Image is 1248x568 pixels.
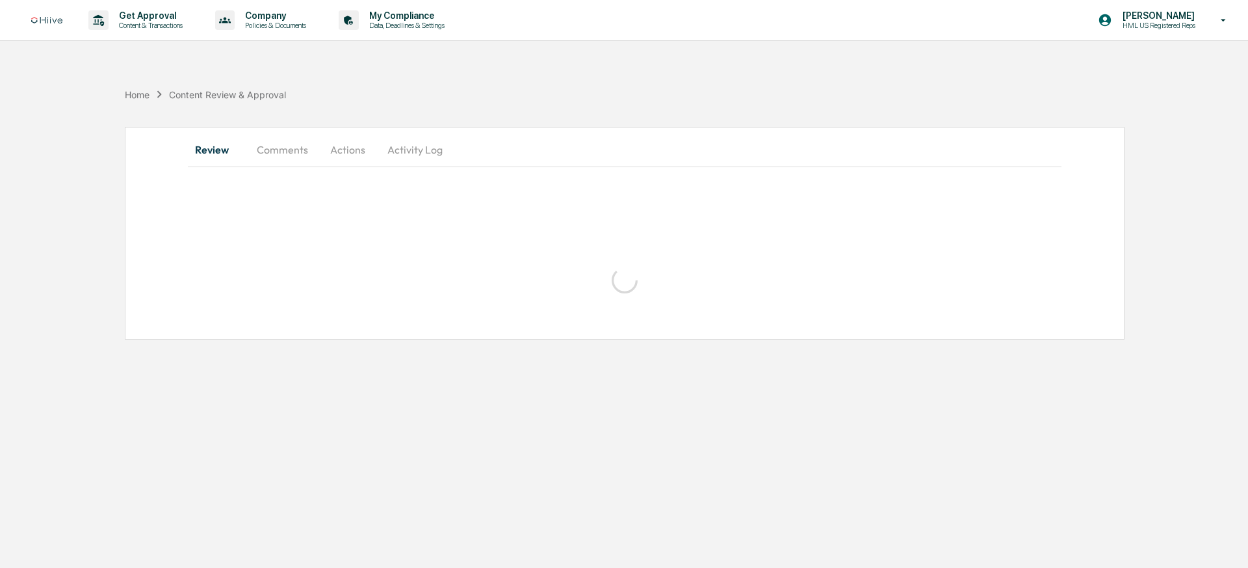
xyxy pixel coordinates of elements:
[188,134,1061,165] div: secondary tabs example
[188,134,246,165] button: Review
[246,134,318,165] button: Comments
[169,89,286,100] div: Content Review & Approval
[359,10,451,21] p: My Compliance
[235,10,313,21] p: Company
[1112,10,1202,21] p: [PERSON_NAME]
[318,134,377,165] button: Actions
[1112,21,1202,30] p: HML US Registered Reps
[109,10,189,21] p: Get Approval
[235,21,313,30] p: Policies & Documents
[359,21,451,30] p: Data, Deadlines & Settings
[377,134,453,165] button: Activity Log
[31,17,62,24] img: logo
[125,89,149,100] div: Home
[109,21,189,30] p: Content & Transactions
